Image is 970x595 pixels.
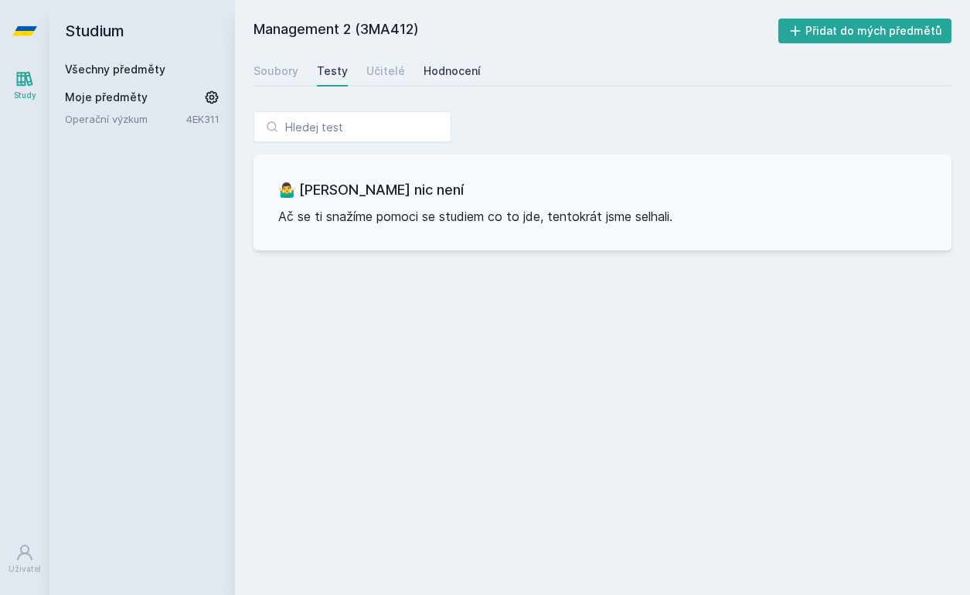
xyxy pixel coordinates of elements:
input: Hledej test [254,111,451,142]
h2: Management 2 (3MA412) [254,19,778,43]
a: Study [3,62,46,109]
div: Study [14,90,36,101]
div: Testy [317,63,348,79]
a: Učitelé [366,56,405,87]
a: 4EK311 [186,113,220,125]
span: Moje předměty [65,90,148,105]
a: Operační výzkum [65,111,186,127]
div: Soubory [254,63,298,79]
div: Učitelé [366,63,405,79]
a: Hodnocení [424,56,481,87]
button: Přidat do mých předmětů [778,19,952,43]
a: Testy [317,56,348,87]
a: Všechny předměty [65,63,165,76]
div: Uživatel [9,563,41,575]
h3: 🤷‍♂️ [PERSON_NAME] nic není [278,179,927,201]
a: Soubory [254,56,298,87]
div: Hodnocení [424,63,481,79]
p: Ač se ti snažíme pomoci se studiem co to jde, tentokrát jsme selhali. [278,207,927,226]
a: Uživatel [3,535,46,583]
